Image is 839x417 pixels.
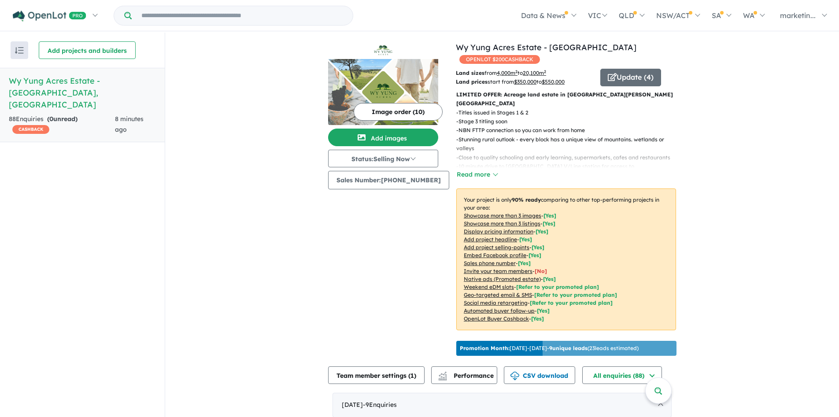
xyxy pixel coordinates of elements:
[512,196,541,203] b: 90 % ready
[536,228,548,235] span: [ Yes ]
[464,212,541,219] u: Showcase more than 3 images
[549,345,588,351] b: 9 unique leads
[542,78,565,85] u: $ 550,000
[519,236,532,243] span: [ Yes ]
[464,228,533,235] u: Display pricing information
[456,126,683,135] p: - NBN FTTP connection so you can work from home
[535,268,547,274] span: [ No ]
[536,78,565,85] span: to
[12,125,49,134] span: CASHBACK
[530,299,613,306] span: [Refer to your promoted plan]
[438,374,447,380] img: bar-chart.svg
[440,372,494,380] span: Performance
[410,372,414,380] span: 1
[516,284,599,290] span: [Refer to your promoted plan]
[464,220,540,227] u: Showcase more than 3 listings
[456,108,683,117] p: - Titles issued in Stages 1 & 2
[328,129,438,146] button: Add images
[464,315,529,322] u: OpenLot Buyer Cashback
[515,69,517,74] sup: 2
[464,252,526,258] u: Embed Facebook profile
[328,150,438,167] button: Status:Selling Now
[47,115,78,123] strong: ( unread)
[439,372,447,376] img: line-chart.svg
[328,171,449,189] button: Sales Number:[PHONE_NUMBER]
[464,276,541,282] u: Native ads (Promoted estate)
[543,220,555,227] span: [ Yes ]
[39,41,136,59] button: Add projects and builders
[523,70,546,76] u: 20,100 m
[456,188,676,330] p: Your project is only comparing to other top-performing projects in your area: - - - - - - - - - -...
[456,170,498,180] button: Read more
[780,11,816,20] span: marketin...
[456,153,683,162] p: - Close to quality schooling and early learning, supermarkets, cafes and restaurants
[456,69,594,77] p: from
[456,162,683,180] p: - 10 minute drive to [GEOGRAPHIC_DATA] V/Line station for access to [GEOGRAPHIC_DATA]
[9,114,115,135] div: 88 Enquir ies
[431,366,497,384] button: Performance
[532,244,544,251] span: [ Yes ]
[460,345,510,351] b: Promotion Month:
[464,284,514,290] u: Weekend eDM slots
[531,315,544,322] span: [Yes]
[328,366,425,384] button: Team member settings (1)
[529,252,541,258] span: [ Yes ]
[354,103,443,121] button: Image order (10)
[600,69,661,86] button: Update (4)
[514,78,536,85] u: $ 350,000
[49,115,53,123] span: 0
[534,292,617,298] span: [Refer to your promoted plan]
[464,268,532,274] u: Invite your team members
[456,77,594,86] p: start from
[332,45,435,55] img: Wy Yung Acres Estate - Wy Yung Logo
[456,78,488,85] b: Land prices
[544,69,546,74] sup: 2
[460,344,639,352] p: [DATE] - [DATE] - ( 23 leads estimated)
[456,90,676,108] p: LIMITED OFFER: Acreage land estate in [GEOGRAPHIC_DATA][PERSON_NAME][GEOGRAPHIC_DATA]
[456,42,636,52] a: Wy Yung Acres Estate - [GEOGRAPHIC_DATA]
[456,135,683,153] p: - Stunning rural outlook - every block has a unique view of mountains. wetlands or valleys
[497,70,517,76] u: 4,000 m
[133,6,351,25] input: Try estate name, suburb, builder or developer
[510,372,519,380] img: download icon
[456,70,484,76] b: Land sizes
[543,276,556,282] span: [Yes]
[363,401,397,409] span: - 9 Enquir ies
[464,292,532,298] u: Geo-targeted email & SMS
[464,260,516,266] u: Sales phone number
[13,11,86,22] img: Openlot PRO Logo White
[464,244,529,251] u: Add project selling-points
[464,236,517,243] u: Add project headline
[537,307,550,314] span: [Yes]
[582,366,662,384] button: All enquiries (88)
[456,117,683,126] p: - Stage 3 titling soon
[543,212,556,219] span: [ Yes ]
[518,260,531,266] span: [ Yes ]
[15,47,24,54] img: sort.svg
[328,59,438,125] img: Wy Yung Acres Estate - Wy Yung
[115,115,144,133] span: 8 minutes ago
[328,41,438,125] a: Wy Yung Acres Estate - Wy Yung LogoWy Yung Acres Estate - Wy Yung
[517,70,546,76] span: to
[9,75,156,111] h5: Wy Yung Acres Estate - [GEOGRAPHIC_DATA] , [GEOGRAPHIC_DATA]
[459,55,540,64] span: OPENLOT $ 200 CASHBACK
[464,307,535,314] u: Automated buyer follow-up
[464,299,528,306] u: Social media retargeting
[504,366,575,384] button: CSV download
